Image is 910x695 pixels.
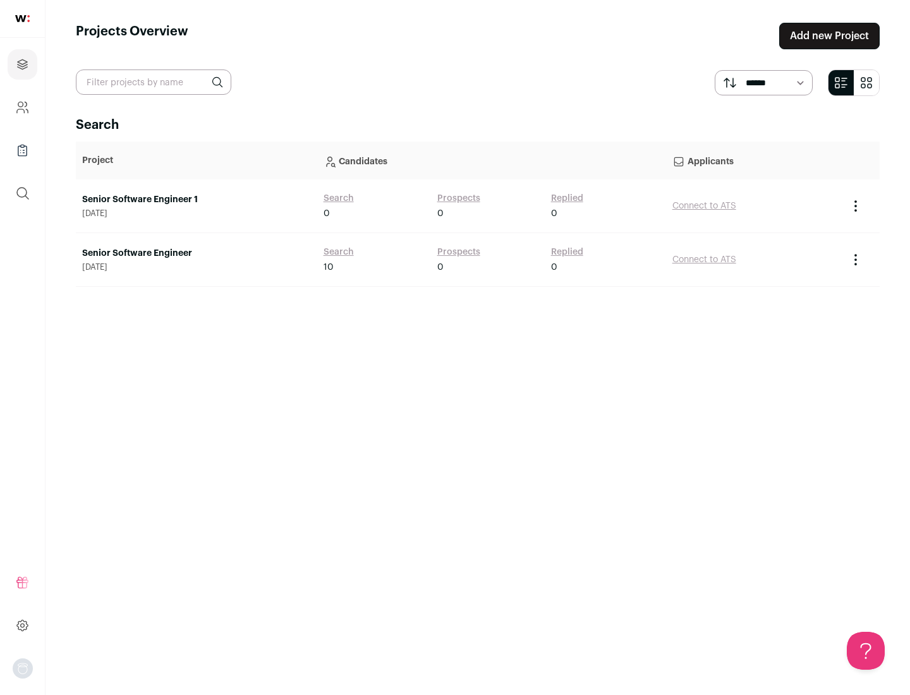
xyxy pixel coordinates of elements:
p: Candidates [324,148,660,173]
img: nopic.png [13,658,33,679]
p: Applicants [672,148,835,173]
a: Senior Software Engineer 1 [82,193,311,206]
button: Project Actions [848,252,863,267]
span: 10 [324,261,334,274]
a: Connect to ATS [672,255,736,264]
span: 0 [437,261,444,274]
span: [DATE] [82,208,311,219]
h2: Search [76,116,880,134]
a: Prospects [437,246,480,258]
span: 0 [551,261,557,274]
a: Replied [551,192,583,205]
a: Replied [551,246,583,258]
a: Projects [8,49,37,80]
h1: Projects Overview [76,23,188,49]
a: Search [324,192,354,205]
button: Project Actions [848,198,863,214]
button: Open dropdown [13,658,33,679]
a: Company Lists [8,135,37,166]
iframe: Help Scout Beacon - Open [847,632,885,670]
input: Filter projects by name [76,69,231,95]
p: Project [82,154,311,167]
img: wellfound-shorthand-0d5821cbd27db2630d0214b213865d53afaa358527fdda9d0ea32b1df1b89c2c.svg [15,15,30,22]
a: Add new Project [779,23,880,49]
a: Search [324,246,354,258]
span: 0 [324,207,330,220]
a: Prospects [437,192,480,205]
a: Company and ATS Settings [8,92,37,123]
span: [DATE] [82,262,311,272]
a: Connect to ATS [672,202,736,210]
span: 0 [437,207,444,220]
a: Senior Software Engineer [82,247,311,260]
span: 0 [551,207,557,220]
